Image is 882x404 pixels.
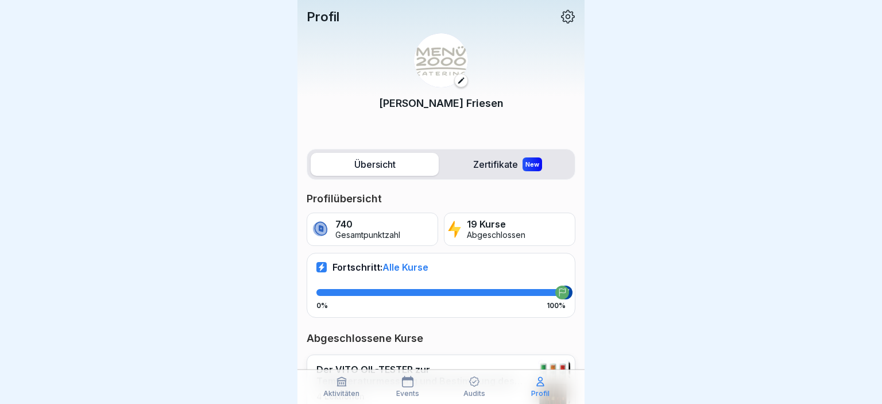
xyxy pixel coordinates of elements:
[332,261,428,273] p: Fortschritt:
[414,33,468,87] img: v3gslzn6hrr8yse5yrk8o2yg.png
[396,390,419,398] p: Events
[307,332,575,345] p: Abgeschlossene Kurse
[311,220,330,239] img: coin.svg
[463,390,485,398] p: Audits
[335,219,400,230] p: 740
[531,390,550,398] p: Profil
[547,302,566,310] p: 100%
[382,261,428,273] span: Alle Kurse
[307,9,339,24] p: Profil
[379,95,504,111] p: [PERSON_NAME] Friesen
[467,219,525,230] p: 19 Kurse
[523,157,542,171] div: New
[448,220,461,239] img: lightning.svg
[467,230,525,240] p: Abgeschlossen
[311,153,439,176] label: Übersicht
[307,192,575,206] p: Profilübersicht
[443,153,571,176] label: Zertifikate
[335,230,400,240] p: Gesamtpunktzahl
[323,390,359,398] p: Aktivitäten
[316,364,532,387] p: Der VITO OIL-TESTER zur Temeperaturmessung und Bestimmung des TPM-[PERSON_NAME]
[316,302,328,310] p: 0%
